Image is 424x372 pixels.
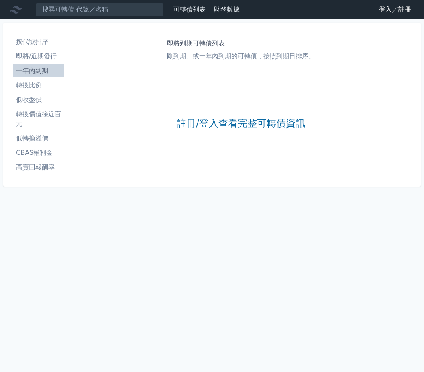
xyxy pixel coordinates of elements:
a: 一年內到期 [13,64,64,77]
li: 轉換比例 [13,80,64,90]
a: 可轉債列表 [173,6,206,13]
a: 轉換比例 [13,79,64,92]
a: 即將/近期發行 [13,50,64,63]
a: 登入／註冊 [373,3,418,16]
a: 轉換價值接近百元 [13,108,64,130]
li: 轉換價值接近百元 [13,109,64,129]
p: 剛到期、或一年內到期的可轉債，按照到期日排序。 [167,51,315,61]
a: 低收盤價 [13,93,64,106]
li: 即將/近期發行 [13,51,64,61]
input: 搜尋可轉債 代號／名稱 [35,3,164,16]
a: 按代號排序 [13,35,64,48]
h1: 即將到期可轉債列表 [167,39,315,48]
a: 低轉換溢價 [13,132,64,145]
li: 按代號排序 [13,37,64,47]
li: CBAS權利金 [13,148,64,158]
a: 高賣回報酬率 [13,161,64,174]
li: 一年內到期 [13,66,64,76]
a: 財務數據 [214,6,240,13]
li: 低收盤價 [13,95,64,105]
li: 低轉換溢價 [13,134,64,143]
a: CBAS權利金 [13,146,64,159]
li: 高賣回報酬率 [13,162,64,172]
a: 註冊/登入查看完整可轉債資訊 [177,117,305,130]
